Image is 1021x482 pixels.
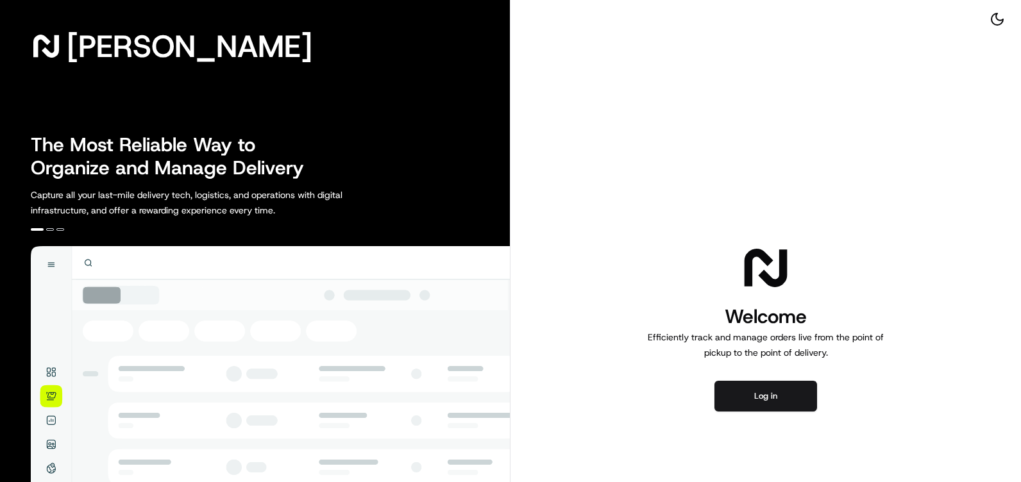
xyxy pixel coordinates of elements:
span: [PERSON_NAME] [67,33,312,59]
h1: Welcome [643,304,889,329]
p: Capture all your last-mile delivery tech, logistics, and operations with digital infrastructure, ... [31,187,400,218]
h2: The Most Reliable Way to Organize and Manage Delivery [31,133,318,179]
p: Efficiently track and manage orders live from the point of pickup to the point of delivery. [643,329,889,360]
button: Log in [714,381,817,411]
